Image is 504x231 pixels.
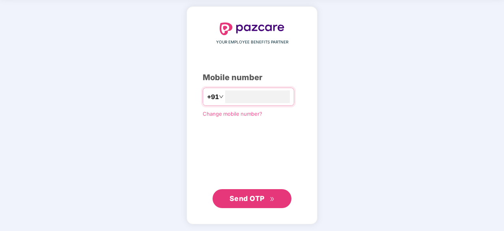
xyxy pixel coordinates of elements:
[207,92,219,102] span: +91
[220,23,284,35] img: logo
[230,194,265,203] span: Send OTP
[213,189,291,208] button: Send OTPdouble-right
[219,94,224,99] span: down
[270,197,275,202] span: double-right
[203,111,262,117] a: Change mobile number?
[216,39,288,45] span: YOUR EMPLOYEE BENEFITS PARTNER
[203,71,301,84] div: Mobile number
